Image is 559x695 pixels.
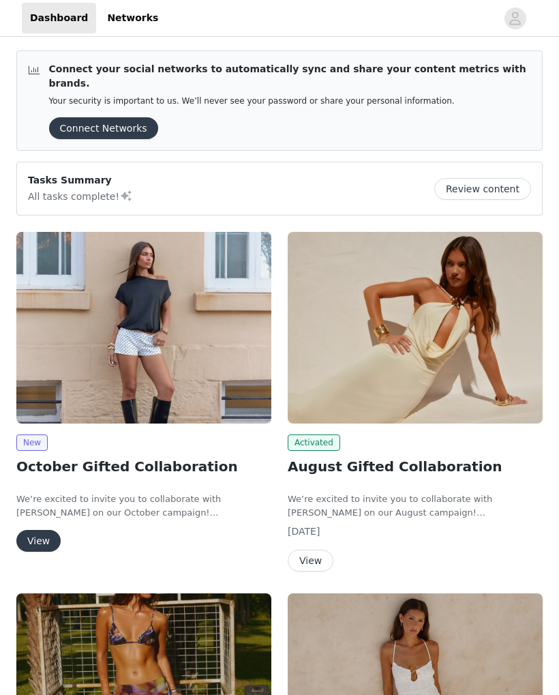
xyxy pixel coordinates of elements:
div: avatar [509,8,522,29]
h2: August Gifted Collaboration [288,456,543,477]
a: Networks [99,3,166,33]
img: Peppermayo AUS [16,232,271,424]
p: We’re excited to invite you to collaborate with [PERSON_NAME] on our October campaign! [16,492,271,519]
a: View [16,536,61,546]
img: Peppermayo AUS [288,232,543,424]
p: Connect your social networks to automatically sync and share your content metrics with brands. [49,62,532,91]
span: New [16,434,48,451]
p: Your security is important to us. We’ll never see your password or share your personal information. [49,96,532,106]
h2: October Gifted Collaboration [16,456,271,477]
button: View [288,550,333,572]
button: Review content [434,178,531,200]
a: Dashboard [22,3,96,33]
button: Connect Networks [49,117,158,139]
a: View [288,556,333,566]
button: View [16,530,61,552]
span: Activated [288,434,340,451]
p: Tasks Summary [28,173,133,188]
p: We’re excited to invite you to collaborate with [PERSON_NAME] on our August campaign! [288,492,543,519]
p: All tasks complete! [28,188,133,204]
span: [DATE] [288,526,320,537]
